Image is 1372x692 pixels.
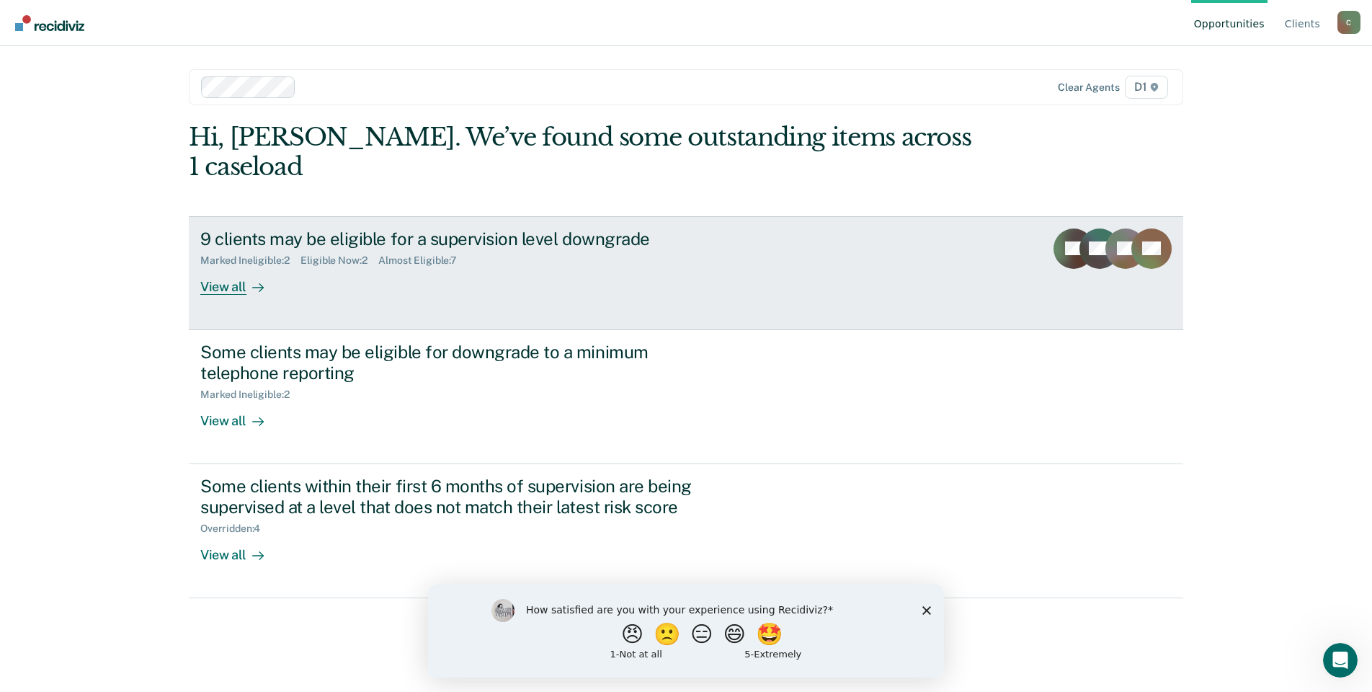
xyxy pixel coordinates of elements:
div: Some clients within their first 6 months of supervision are being supervised at a level that does... [200,476,706,518]
div: View all [200,535,281,563]
div: Marked Ineligible : 2 [200,254,300,267]
iframe: Survey by Kim from Recidiviz [428,585,944,678]
div: Eligible Now : 2 [300,254,378,267]
div: View all [200,267,281,295]
a: Some clients within their first 6 months of supervision are being supervised at a level that does... [189,464,1183,598]
div: Some clients may be eligible for downgrade to a minimum telephone reporting [200,342,706,383]
div: Clear agents [1058,81,1119,94]
div: Marked Ineligible : 2 [200,389,300,401]
div: Overridden : 4 [200,523,272,535]
div: 9 clients may be eligible for a supervision level downgrade [200,229,706,249]
span: D1 [1125,76,1168,99]
img: Recidiviz [15,15,84,31]
div: C [1337,11,1360,34]
div: View all [200,401,281,429]
button: Profile dropdown button [1337,11,1360,34]
iframe: Intercom live chat [1323,643,1358,678]
a: 9 clients may be eligible for a supervision level downgradeMarked Ineligible:2Eligible Now:2Almos... [189,216,1183,330]
a: Some clients may be eligible for downgrade to a minimum telephone reportingMarked Ineligible:2Vie... [189,330,1183,464]
div: Almost Eligible : 7 [378,254,468,267]
div: Hi, [PERSON_NAME]. We’ve found some outstanding items across 1 caseload [189,123,984,182]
